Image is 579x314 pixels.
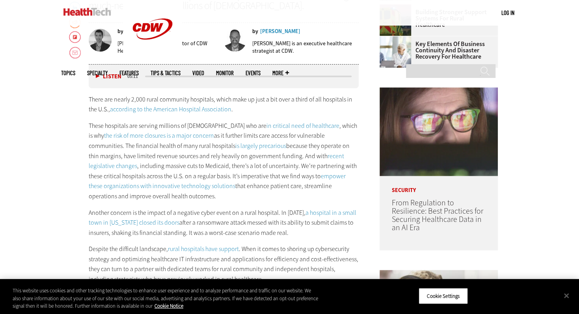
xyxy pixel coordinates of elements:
[380,176,498,193] p: Security
[558,287,575,304] button: Close
[419,288,468,304] button: Cookie Settings
[235,142,286,150] a: is largely precarious
[216,70,234,76] a: MonITor
[89,244,359,284] p: Despite the difficult landscape, . When it comes to shoring up cybersecurity strategy and optimiz...
[192,70,204,76] a: Video
[89,121,359,201] p: These hospitals are serving millions of [DEMOGRAPHIC_DATA] who are , which is why as it further l...
[246,70,261,76] a: Events
[123,52,182,60] a: CDW
[89,172,346,190] a: empower these organizations with innovative technology solutions
[155,303,183,309] a: More information about your privacy
[13,287,318,310] div: This website uses cookies and other tracking technologies to enhance user experience and to analy...
[89,94,359,115] p: There are nearly 2,000 rural community hospitals, which make up just a bit over a third of all ho...
[151,70,181,76] a: Tips & Tactics
[61,70,75,76] span: Topics
[168,245,239,253] a: rural hospitals have support
[87,70,108,76] span: Specialty
[391,198,483,233] a: From Regulation to Resilience: Best Practices for Securing Healthcare Data in an AI Era
[104,131,214,140] a: the risk of more closures is a major concern
[272,70,289,76] span: More
[266,122,339,130] a: in critical need of healthcare
[119,70,139,76] a: Features
[501,9,514,17] div: User menu
[63,8,111,16] img: Home
[89,208,359,238] p: Another concern is the impact of a negative cyber event on a rural hospital. In [DATE], after a r...
[501,9,514,16] a: Log in
[380,87,498,176] img: woman wearing glasses looking at healthcare data on screen
[110,105,231,113] a: according to the American Hospital Association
